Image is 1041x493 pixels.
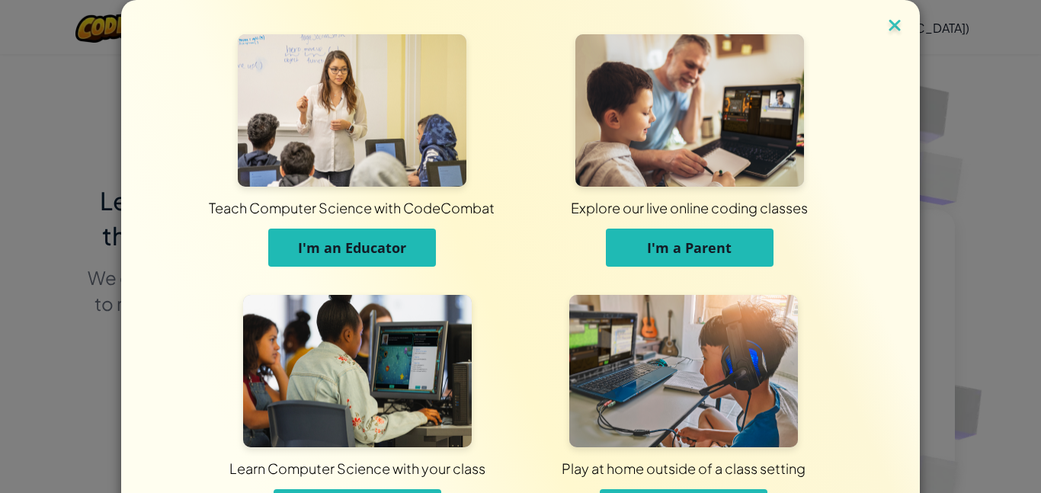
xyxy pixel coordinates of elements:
img: For Parents [575,34,804,187]
button: I'm an Educator [268,229,436,267]
img: close icon [885,15,905,38]
img: For Educators [238,34,466,187]
img: For Individuals [569,295,798,447]
button: I'm a Parent [606,229,774,267]
span: I'm a Parent [647,238,732,257]
img: For Students [243,295,472,447]
span: I'm an Educator [298,238,406,257]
